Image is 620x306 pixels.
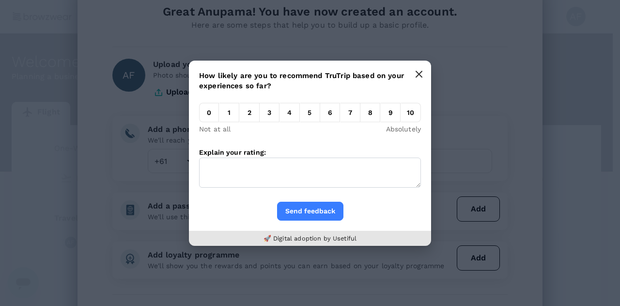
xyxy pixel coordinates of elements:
[199,103,219,122] em: 0
[280,103,300,122] em: 4
[401,103,421,122] em: 10
[240,103,260,122] em: 2
[199,71,404,90] span: How likely are you to recommend TruTrip based on your experiences so far?
[381,103,401,122] em: 9
[360,103,380,122] em: 8
[199,124,231,134] p: Not at all
[320,103,340,122] em: 6
[277,202,343,221] button: Send feedback
[263,235,357,242] a: 🚀 Digital adoption by Usetiful
[260,103,279,122] em: 3
[341,103,360,122] em: 7
[300,103,320,122] em: 5
[199,148,266,156] label: Explain your rating:
[219,103,239,122] em: 1
[386,124,421,134] p: Absolutely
